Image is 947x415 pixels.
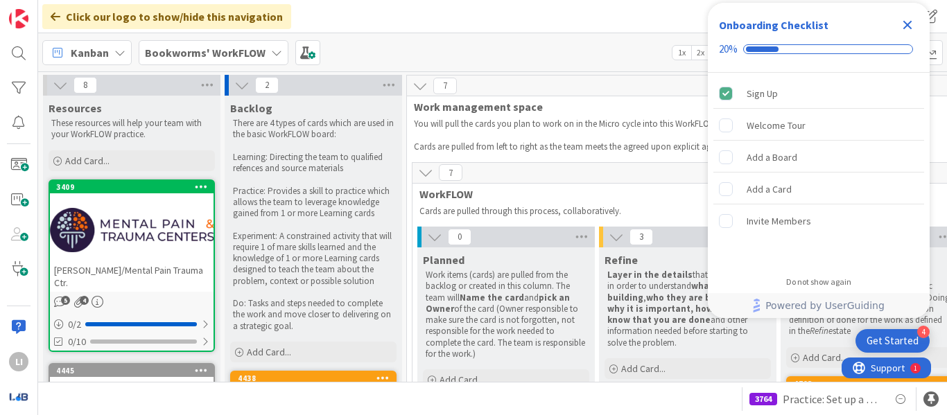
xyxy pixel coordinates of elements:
[50,316,214,333] div: 0/2
[629,229,653,245] span: 3
[713,206,924,236] div: Invite Members is incomplete.
[708,73,930,267] div: Checklist items
[803,351,847,364] span: Add Card...
[80,296,89,305] span: 4
[747,213,811,229] div: Invite Members
[233,118,394,141] p: There are 4 types of cards which are used in the basic WorkFLOW board:
[715,293,923,318] a: Powered by UserGuiding
[247,346,291,358] span: Add Card...
[233,298,394,332] p: Do: Tasks and steps needed to complete the work and move closer to delivering on a strategic goal.
[238,373,395,383] div: 4438
[607,270,768,348] p: that the team needs in order to understand , and other information needed before starting to solv...
[765,297,885,314] span: Powered by UserGuiding
[255,77,279,94] span: 2
[56,182,214,192] div: 3409
[810,325,833,337] em: Refine
[50,364,214,407] div: 4445Framework/Methodology overview video
[49,101,102,115] span: Resources
[607,269,693,281] strong: Layer in the details
[896,14,919,36] div: Close Checklist
[42,4,291,29] div: Click our logo to show/hide this navigation
[719,17,828,33] div: Onboarding Checklist
[50,364,214,377] div: 4445
[9,9,28,28] img: Visit kanbanzone.com
[9,387,28,406] img: avatar
[73,77,97,94] span: 8
[9,352,28,371] div: LI
[783,391,881,407] span: Practice: Set up a team agreement
[50,181,214,193] div: 3409
[448,229,471,245] span: 0
[713,174,924,204] div: Add a Card is incomplete.
[672,46,691,60] span: 1x
[719,43,919,55] div: Checklist progress: 20%
[50,261,214,292] div: [PERSON_NAME]/Mental Pain Trauma Ctr.
[439,164,462,181] span: 7
[230,101,272,115] span: Backlog
[50,181,214,292] div: 3409[PERSON_NAME]/Mental Pain Trauma Ctr.
[145,46,266,60] b: Bookworms' WorkFLOW
[855,329,930,353] div: Open Get Started checklist, remaining modules: 4
[65,154,110,167] span: Add Card...
[607,292,770,326] strong: who they are building it for, why it is important, how will you know that you are done
[867,334,919,348] div: Get Started
[708,3,930,318] div: Checklist Container
[713,78,924,109] div: Sign Up is complete.
[713,110,924,141] div: Welcome Tour is incomplete.
[72,6,76,17] div: 1
[232,372,395,385] div: 4438
[49,179,215,352] a: 3409[PERSON_NAME]/Mental Pain Trauma Ctr.0/20/10
[68,335,86,349] span: 0/10
[50,377,214,407] div: Framework/Methodology overview video
[917,326,930,338] div: 4
[56,366,214,376] div: 4445
[747,149,797,166] div: Add a Board
[691,46,710,60] span: 2x
[786,276,851,288] div: Do not show again
[713,142,924,173] div: Add a Board is incomplete.
[749,393,777,405] div: 3764
[29,2,63,19] span: Support
[708,293,930,318] div: Footer
[605,253,638,267] span: Refine
[423,253,464,267] span: Planned
[233,152,394,175] p: Learning: Directing the team to qualified refences and source materials
[426,270,587,360] p: Work items (cards) are pulled from the backlog or created in this column. The team will and of th...
[232,372,395,403] div: 4438
[747,85,778,102] div: Sign Up
[433,78,457,94] span: 7
[61,296,70,305] span: 5
[233,186,394,220] p: Practice: Provides a skill to practice which allows the team to leverage knowledge gained from 1 ...
[747,181,792,197] div: Add a Card
[621,362,666,375] span: Add Card...
[426,292,572,315] strong: pick an Owner
[460,292,524,303] strong: Name the card
[68,317,81,332] span: 0 / 2
[719,43,738,55] div: 20%
[51,118,212,141] p: These resources will help your team with your WorkFLOW practice.
[233,231,394,287] p: Experiment: A constrained activity that will require 1 of mare skills learned and the knowledge o...
[747,117,806,134] div: Welcome Tour
[607,280,754,303] strong: what they are building
[440,373,484,386] span: Add Card...
[71,44,109,61] span: Kanban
